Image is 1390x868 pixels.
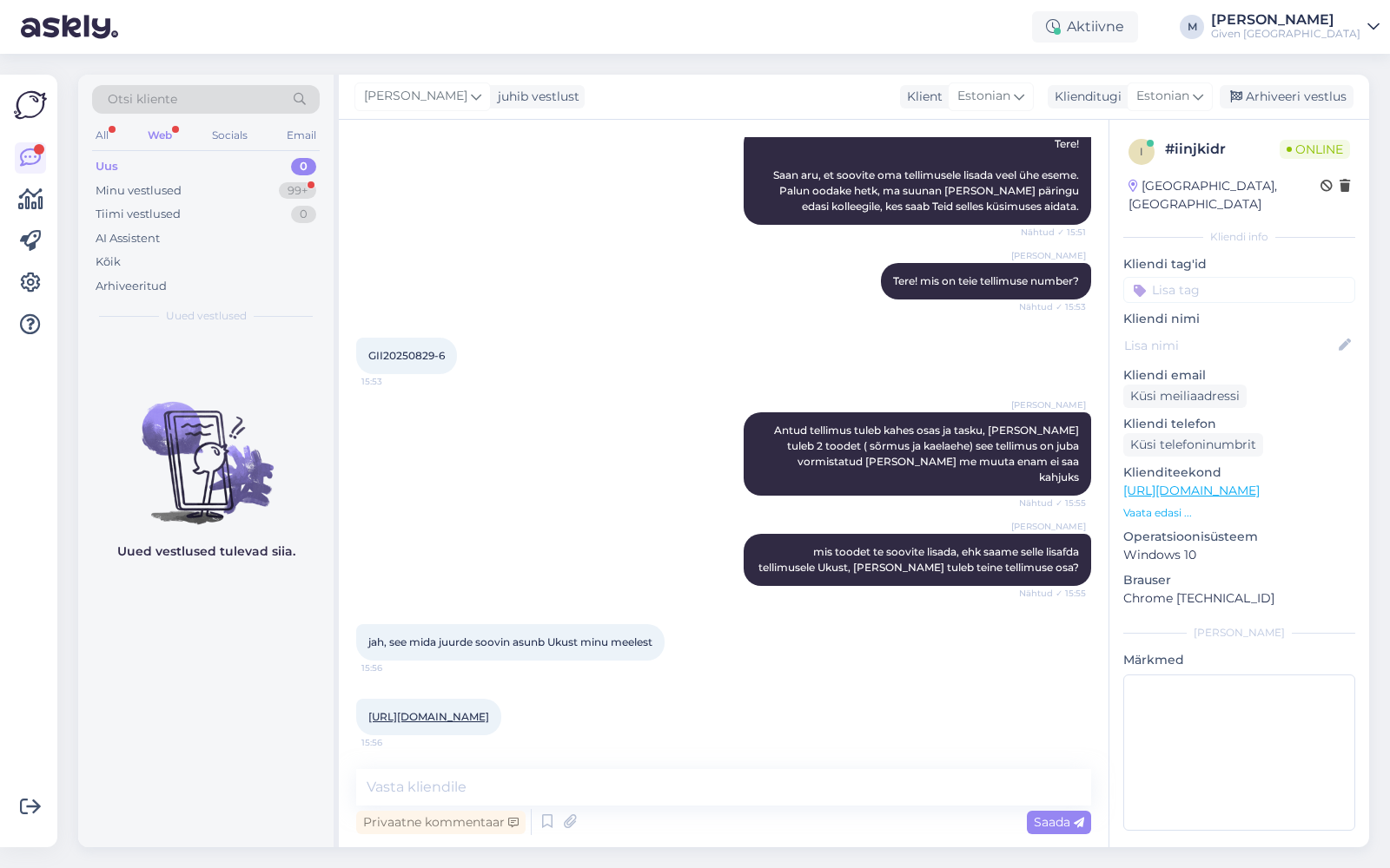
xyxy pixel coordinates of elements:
span: Otsi kliente [108,90,177,108]
div: Given [GEOGRAPHIC_DATA] [1211,27,1360,41]
p: Vaata edasi ... [1123,505,1355,521]
span: [PERSON_NAME] [1011,398,1086,411]
p: Operatsioonisüsteem [1123,528,1355,546]
div: Kõik [96,253,121,271]
div: Socials [208,124,251,147]
div: Arhiveeritud [96,278,167,295]
span: Nähtud ✓ 15:53 [1019,300,1086,313]
span: Estonian [957,87,1010,106]
p: Chrome [TECHNICAL_ID] [1123,589,1355,608]
div: Kliendi info [1123,229,1355,245]
a: [PERSON_NAME]Given [GEOGRAPHIC_DATA] [1211,13,1380,41]
a: [URL][DOMAIN_NAME] [368,710,489,723]
div: Web [144,124,175,147]
div: Aktiivne [1032,11,1138,43]
span: i [1140,145,1143,158]
p: Klienditeekond [1123,464,1355,482]
span: Tere! Saan aru, et soovite oma tellimusele lisada veel ühe eseme. Palun oodake hetk, ma suunan [P... [773,137,1082,213]
div: 99+ [279,182,316,200]
div: Küsi meiliaadressi [1123,385,1247,408]
div: [GEOGRAPHIC_DATA], [GEOGRAPHIC_DATA] [1129,177,1320,214]
input: Lisa nimi [1124,336,1335,355]
div: Arhiveeri vestlus [1220,85,1354,108]
div: Tiimi vestlused [96,206,181,223]
p: Kliendi tag'id [1123,255,1355,273]
div: M [1180,15,1204,39]
span: Estonian [1136,87,1189,106]
span: 15:56 [361,661,427,674]
div: Email [283,124,320,147]
p: Märkmed [1123,651,1355,669]
span: Antud tellimus tuleb kahes osas ja tasku, [PERSON_NAME] tuleb 2 toodet ( sõrmus ja kaelaehe) see ... [774,424,1082,483]
div: [PERSON_NAME] [1211,13,1360,27]
p: Brauser [1123,571,1355,589]
span: Uued vestlused [166,308,247,324]
div: juhib vestlust [491,88,579,106]
div: Minu vestlused [96,182,182,200]
span: mis toodet te soovite lisada, ehk saame selle lisafda tellimusele Ukust, [PERSON_NAME] tuleb tein... [758,545,1082,574]
span: [PERSON_NAME] [1011,520,1086,533]
span: Online [1280,140,1350,159]
div: Privaatne kommentaar [356,811,526,834]
span: 15:56 [361,736,427,749]
div: 0 [291,206,316,223]
div: [PERSON_NAME] [1123,625,1355,641]
span: Nähtud ✓ 15:55 [1019,587,1086,600]
div: Klienditugi [1048,88,1122,106]
span: Saada [1034,814,1084,830]
input: Lisa tag [1123,277,1355,303]
p: Kliendi nimi [1123,310,1355,328]
p: Windows 10 [1123,546,1355,564]
a: [URL][DOMAIN_NAME] [1123,483,1260,498]
span: Tere! mis on teie tellimuse number? [893,274,1079,287]
div: Uus [96,158,118,175]
p: Kliendi telefon [1123,415,1355,433]
div: AI Assistent [96,230,160,247]
span: Nähtud ✓ 15:55 [1019,496,1086,510]
span: 15:53 [361,375,427,388]
span: jah, see mida juurde soovin asunb Ukust minu meelest [368,635,652,648]
span: [PERSON_NAME] [364,87,467,106]
span: GII20250829-6 [368,349,445,362]
div: All [92,124,112,147]
img: No chats [78,371,334,527]
span: [PERSON_NAME] [1011,249,1086,262]
img: Askly Logo [14,89,47,122]
span: Nähtud ✓ 15:51 [1021,226,1086,239]
div: Klient [900,88,943,106]
div: Küsi telefoninumbrit [1123,433,1263,457]
div: # iinjkidr [1165,139,1280,160]
p: Kliendi email [1123,366,1355,385]
p: Uued vestlused tulevad siia. [117,542,295,561]
div: 0 [291,158,316,175]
